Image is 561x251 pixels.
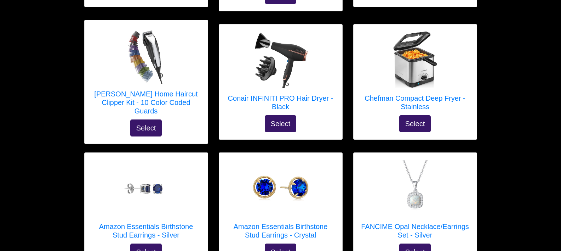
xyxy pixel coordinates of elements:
[130,119,162,136] button: Select
[252,175,309,201] img: Amazon Essentials Birthstone Stud Earrings - Crystal
[361,94,470,111] h5: Chefman Compact Deep Fryer - Stainless
[226,222,335,239] h5: Amazon Essentials Birthstone Stud Earrings - Crystal
[399,115,431,132] button: Select
[265,115,297,132] button: Select
[118,27,174,84] img: Wahl Home Haircut Clipper Kit - 10 Color Coded Guards
[92,27,201,119] a: Wahl Home Haircut Clipper Kit - 10 Color Coded Guards [PERSON_NAME] Home Haircut Clipper Kit - 10...
[387,32,443,88] img: Chefman Compact Deep Fryer - Stainless
[92,90,201,115] h5: [PERSON_NAME] Home Haircut Clipper Kit - 10 Color Coded Guards
[226,94,335,111] h5: Conair INFINITI PRO Hair Dryer - Black
[361,32,470,115] a: Chefman Compact Deep Fryer - Stainless Chefman Compact Deep Fryer - Stainless
[361,160,470,244] a: FANCIME Opal Necklace/Earrings Set - Silver FANCIME Opal Necklace/Earrings Set - Silver
[118,160,174,217] img: Amazon Essentials Birthstone Stud Earrings - Silver
[92,160,201,244] a: Amazon Essentials Birthstone Stud Earrings - Silver Amazon Essentials Birthstone Stud Earrings - ...
[226,32,335,115] a: Conair INFINITI PRO Hair Dryer - Black Conair INFINITI PRO Hair Dryer - Black
[226,160,335,244] a: Amazon Essentials Birthstone Stud Earrings - Crystal Amazon Essentials Birthstone Stud Earrings -...
[361,222,470,239] h5: FANCIME Opal Necklace/Earrings Set - Silver
[387,160,443,217] img: FANCIME Opal Necklace/Earrings Set - Silver
[92,222,201,239] h5: Amazon Essentials Birthstone Stud Earrings - Silver
[252,32,309,88] img: Conair INFINITI PRO Hair Dryer - Black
